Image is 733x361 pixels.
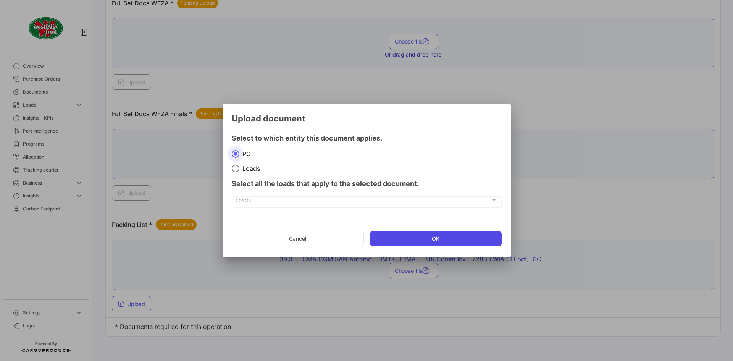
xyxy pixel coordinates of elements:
[236,198,491,205] span: Loads
[232,133,502,144] h4: Select to which entity this document applies.
[370,231,502,246] button: OK
[232,113,502,124] h3: Upload document
[232,231,364,246] button: Cancel
[232,178,502,189] h4: Select all the loads that apply to the selected document:
[239,150,251,158] span: PO
[239,165,260,172] span: Loads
